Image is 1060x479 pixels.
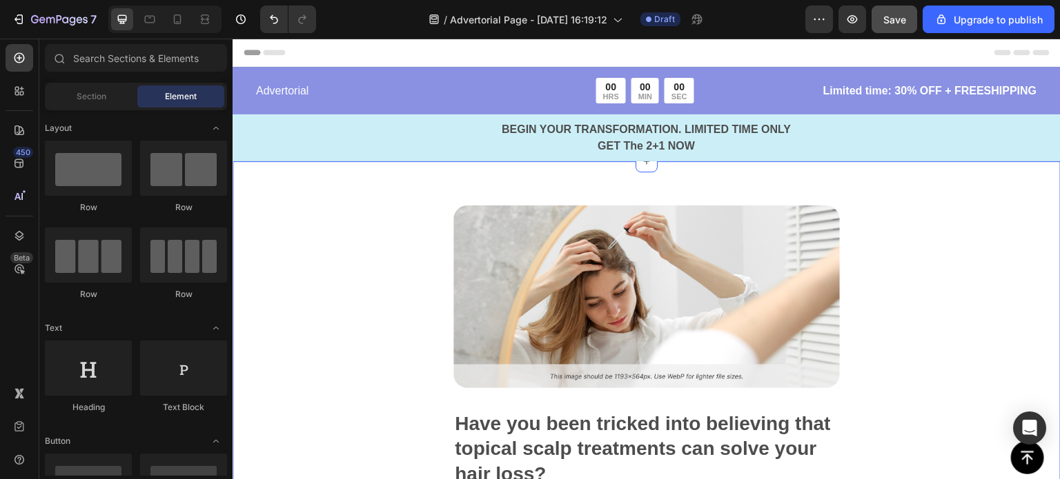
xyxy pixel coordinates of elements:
[923,6,1054,33] button: Upgrade to publish
[439,54,455,62] p: SEC
[165,90,197,103] span: Element
[1,83,827,116] p: BEGIN YOUR TRANSFORMATION. LIMITED TIME ONLY GET The 2+1 NOW
[45,122,72,134] span: Layout
[45,435,70,447] span: Button
[548,44,805,61] p: Limited time: 30% OFF + FREESHIPPING
[233,39,1060,479] iframe: Design area
[45,44,227,72] input: Search Sections & Elements
[205,317,227,339] span: Toggle open
[450,12,607,27] span: Advertorial Page - [DATE] 16:19:12
[90,11,97,28] p: 7
[371,54,386,62] p: HRS
[1013,411,1046,445] div: Open Intercom Messenger
[260,6,316,33] div: Undo/Redo
[140,201,227,214] div: Row
[45,322,62,334] span: Text
[654,13,675,26] span: Draft
[406,54,420,62] p: MIN
[205,117,227,139] span: Toggle open
[444,12,447,27] span: /
[439,42,455,54] div: 00
[140,288,227,300] div: Row
[45,401,132,414] div: Heading
[222,373,606,448] p: Have you been tricked into believing that topical scalp treatments can solve your hair loss?
[140,401,227,414] div: Text Block
[6,6,103,33] button: 7
[872,6,917,33] button: Save
[45,201,132,214] div: Row
[883,14,906,26] span: Save
[371,42,386,54] div: 00
[10,252,33,263] div: Beta
[205,430,227,452] span: Toggle open
[77,90,106,103] span: Section
[45,288,132,300] div: Row
[13,147,33,158] div: 450
[406,42,420,54] div: 00
[934,12,1043,27] div: Upgrade to publish
[221,167,607,349] img: gempages_432750572815254551-8e241309-2934-4a82-8ee7-3297b828f1e9.png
